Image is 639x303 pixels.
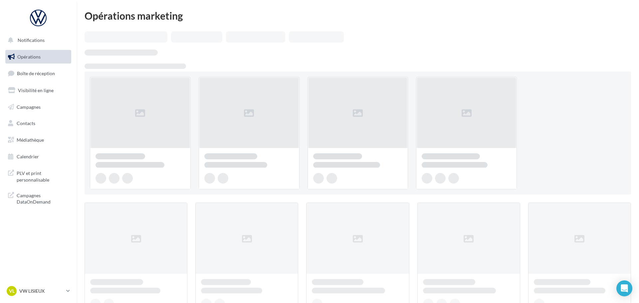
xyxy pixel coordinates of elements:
[4,100,73,114] a: Campagnes
[17,137,44,143] span: Médiathèque
[19,288,64,294] p: VW LISIEUX
[4,150,73,164] a: Calendrier
[616,280,632,296] div: Open Intercom Messenger
[85,11,631,21] div: Opérations marketing
[9,288,15,294] span: VL
[4,133,73,147] a: Médiathèque
[5,285,71,297] a: VL VW LISIEUX
[17,54,41,60] span: Opérations
[4,50,73,64] a: Opérations
[17,154,39,159] span: Calendrier
[4,33,70,47] button: Notifications
[17,169,69,183] span: PLV et print personnalisable
[17,71,55,76] span: Boîte de réception
[4,166,73,186] a: PLV et print personnalisable
[18,37,45,43] span: Notifications
[4,83,73,97] a: Visibilité en ligne
[17,191,69,205] span: Campagnes DataOnDemand
[18,87,54,93] span: Visibilité en ligne
[17,104,41,109] span: Campagnes
[4,188,73,208] a: Campagnes DataOnDemand
[17,120,35,126] span: Contacts
[4,66,73,80] a: Boîte de réception
[4,116,73,130] a: Contacts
